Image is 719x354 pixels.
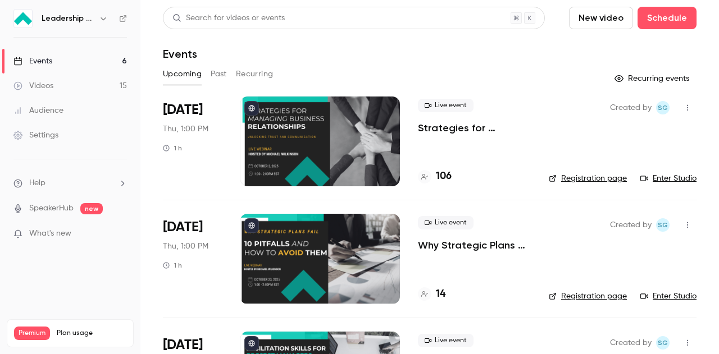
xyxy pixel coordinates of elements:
[656,101,670,114] span: Shay Gant
[13,105,63,116] div: Audience
[163,241,208,252] span: Thu, 1:00 PM
[549,173,627,184] a: Registration page
[13,56,52,67] div: Events
[418,169,452,184] a: 106
[658,336,668,350] span: SG
[14,327,50,340] span: Premium
[14,10,32,27] img: Leadership Strategies - 2025 Webinars
[163,123,208,135] span: Thu, 1:00 PM
[163,96,222,186] div: Oct 2 Thu, 1:00 PM (America/New York)
[418,99,474,112] span: Live event
[29,203,74,214] a: SpeakerHub
[80,203,103,214] span: new
[436,169,452,184] h4: 106
[29,177,45,189] span: Help
[57,329,126,338] span: Plan usage
[163,144,182,153] div: 1 h
[172,12,285,24] div: Search for videos or events
[211,65,227,83] button: Past
[163,47,197,61] h1: Events
[163,261,182,270] div: 1 h
[569,7,633,29] button: New video
[236,65,274,83] button: Recurring
[549,291,627,302] a: Registration page
[13,80,53,91] div: Videos
[163,218,203,236] span: [DATE]
[658,101,668,114] span: SG
[163,101,203,119] span: [DATE]
[418,287,445,302] a: 14
[418,334,474,347] span: Live event
[42,13,94,24] h6: Leadership Strategies - 2025 Webinars
[656,218,670,232] span: Shay Gant
[610,101,652,114] span: Created by
[638,7,697,29] button: Schedule
[113,229,127,239] iframe: Noticeable Trigger
[163,65,202,83] button: Upcoming
[658,218,668,232] span: SG
[163,214,222,304] div: Oct 23 Thu, 1:00 PM (America/New York)
[13,130,58,141] div: Settings
[610,336,652,350] span: Created by
[640,291,697,302] a: Enter Studio
[609,70,697,88] button: Recurring events
[163,336,203,354] span: [DATE]
[418,216,474,229] span: Live event
[610,218,652,232] span: Created by
[640,173,697,184] a: Enter Studio
[418,121,531,135] a: Strategies for Managing Business Relationships—Unlocking Trust and Communication
[29,228,71,240] span: What's new
[418,238,531,252] a: Why Strategic Plans Fail—10 Pitfalls and How to Avoid Them
[13,177,127,189] li: help-dropdown-opener
[436,287,445,302] h4: 14
[656,336,670,350] span: Shay Gant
